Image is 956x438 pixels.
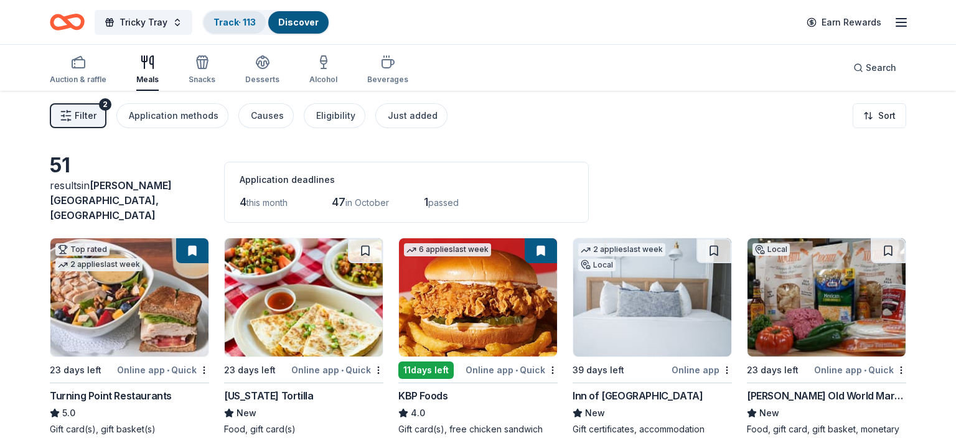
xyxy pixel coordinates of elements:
div: Beverages [367,75,408,85]
div: Application methods [129,108,218,123]
div: Application deadlines [240,172,573,187]
button: Tricky Tray [95,10,192,35]
div: Just added [388,108,438,123]
div: [PERSON_NAME] Old World Market [747,388,906,403]
div: Alcohol [309,75,337,85]
div: Local [752,243,790,256]
span: 1 [424,195,428,208]
div: Top rated [55,243,110,256]
span: • [864,365,866,375]
div: Desserts [245,75,279,85]
div: Food, gift card, gift basket, monetary [747,423,906,436]
span: • [341,365,344,375]
img: Image for Inn of Cape May [573,238,731,356]
a: Discover [278,17,319,27]
button: Eligibility [304,103,365,128]
div: 6 applies last week [404,243,491,256]
span: 4.0 [411,406,425,421]
div: 2 [99,98,111,111]
div: Auction & raffle [50,75,106,85]
div: Food, gift card(s) [224,423,383,436]
div: 23 days left [747,363,799,378]
button: Search [843,55,906,80]
div: Online app [672,362,732,378]
button: Desserts [245,50,279,91]
div: Online app Quick [291,362,383,378]
button: Filter2 [50,103,106,128]
span: 47 [332,195,345,208]
span: in October [345,197,389,208]
img: Image for Turning Point Restaurants [50,238,209,356]
button: Meals [136,50,159,91]
button: Beverages [367,50,408,91]
span: Search [866,60,896,75]
button: Snacks [189,50,215,91]
span: • [515,365,518,375]
button: Auction & raffle [50,50,106,91]
div: 11 days left [398,361,454,379]
button: Sort [853,103,906,128]
span: [PERSON_NAME][GEOGRAPHIC_DATA], [GEOGRAPHIC_DATA] [50,179,172,221]
button: Application methods [116,103,228,128]
div: results [50,178,209,223]
a: Image for Turning Point RestaurantsTop rated2 applieslast week23 days leftOnline app•QuickTurning... [50,238,209,436]
span: New [585,406,605,421]
span: New [237,406,256,421]
button: Causes [238,103,294,128]
div: 51 [50,153,209,178]
span: passed [428,197,459,208]
button: Alcohol [309,50,337,91]
div: 23 days left [224,363,276,378]
span: Filter [75,108,96,123]
div: 23 days left [50,363,101,378]
span: Sort [878,108,896,123]
a: Track· 113 [213,17,256,27]
span: in [50,179,172,221]
button: Just added [375,103,448,128]
button: Track· 113Discover [202,10,330,35]
div: Turning Point Restaurants [50,388,172,403]
span: New [759,406,779,421]
img: Image for Livoti's Old World Market [747,238,906,356]
span: • [167,365,169,375]
div: 2 applies last week [55,258,143,271]
div: Eligibility [316,108,355,123]
span: this month [246,197,288,208]
span: 5.0 [62,406,75,421]
a: Earn Rewards [799,11,889,34]
div: Inn of [GEOGRAPHIC_DATA] [573,388,703,403]
a: Image for California Tortilla23 days leftOnline app•Quick[US_STATE] TortillaNewFood, gift card(s) [224,238,383,436]
div: 39 days left [573,363,624,378]
span: Tricky Tray [119,15,167,30]
div: Online app Quick [466,362,558,378]
div: 2 applies last week [578,243,665,256]
div: Snacks [189,75,215,85]
img: Image for California Tortilla [225,238,383,356]
div: Meals [136,75,159,85]
div: [US_STATE] Tortilla [224,388,313,403]
img: Image for KBP Foods [399,238,557,356]
div: Gift card(s), gift basket(s) [50,423,209,436]
div: Local [578,259,616,271]
a: Home [50,7,85,37]
span: 4 [240,195,246,208]
div: Causes [251,108,284,123]
div: Online app Quick [814,362,906,378]
a: Image for Livoti's Old World MarketLocal23 days leftOnline app•Quick[PERSON_NAME] Old World Marke... [747,238,906,436]
div: KBP Foods [398,388,448,403]
div: Online app Quick [117,362,209,378]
